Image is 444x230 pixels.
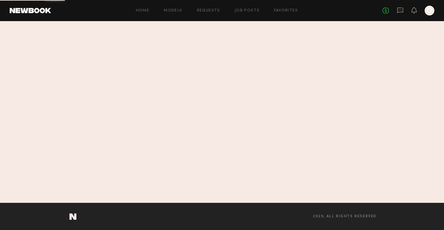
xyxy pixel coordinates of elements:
span: 2025, all rights reserved [313,215,377,219]
a: Job Posts [235,9,260,13]
a: Models [164,9,182,13]
a: D [425,6,434,15]
a: Requests [197,9,220,13]
a: Favorites [274,9,298,13]
a: Home [136,9,150,13]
